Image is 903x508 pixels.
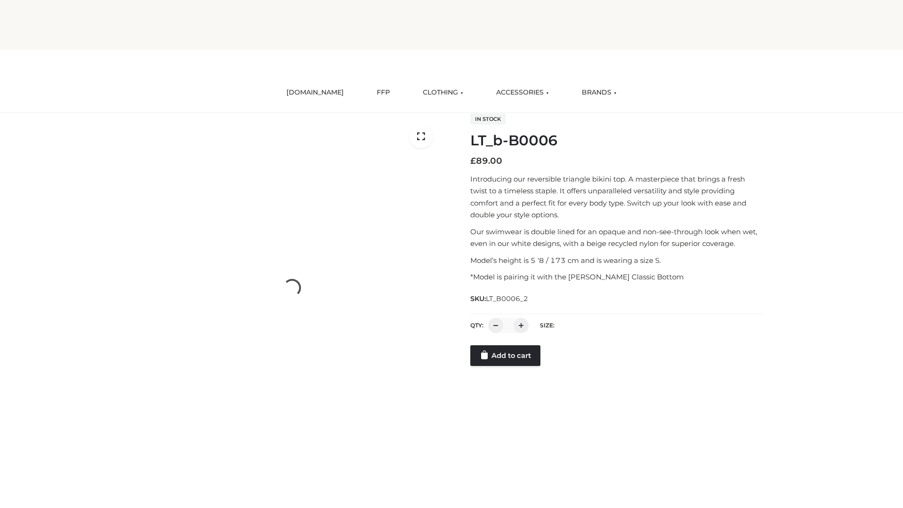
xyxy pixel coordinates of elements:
bdi: 89.00 [470,156,502,166]
span: In stock [470,113,506,125]
h1: LT_b-B0006 [470,132,763,149]
a: [DOMAIN_NAME] [279,82,351,103]
label: Size: [540,322,554,329]
span: LT_B0006_2 [486,294,528,303]
p: Introducing our reversible triangle bikini top. A masterpiece that brings a fresh twist to a time... [470,173,763,221]
label: QTY: [470,322,483,329]
p: Our swimwear is double lined for an opaque and non-see-through look when wet, even in our white d... [470,226,763,250]
a: CLOTHING [416,82,470,103]
span: £ [470,156,476,166]
a: Add to cart [470,345,540,366]
a: ACCESSORIES [489,82,556,103]
p: Model’s height is 5 ‘8 / 173 cm and is wearing a size S. [470,254,763,267]
a: FFP [370,82,397,103]
p: *Model is pairing it with the [PERSON_NAME] Classic Bottom [470,271,763,283]
span: SKU: [470,293,529,304]
a: BRANDS [575,82,624,103]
